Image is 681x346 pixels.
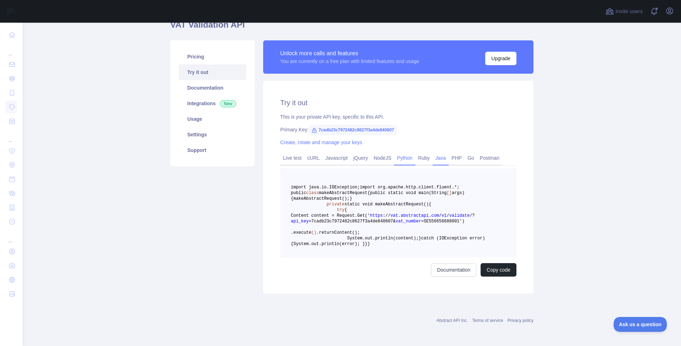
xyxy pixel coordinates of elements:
a: Python [394,152,415,164]
span: makeAbstractRequest [319,191,367,195]
span: . [309,242,311,246]
span: validate [449,213,470,218]
a: Postman [477,152,502,164]
span: Content() [334,230,357,235]
a: Java [433,152,449,164]
a: NodeJS [371,152,394,164]
button: Invite users [604,6,644,17]
span: abstractapi [401,213,429,218]
span: class [306,191,319,195]
span: [] [447,191,452,195]
div: This is your private API key, specific to this API. [280,113,516,120]
span: =SE556656688001') [421,219,464,224]
span: { [344,208,347,212]
span: / [439,213,442,218]
span: static void make [344,202,385,207]
span: / [470,213,472,218]
a: Live test [280,152,304,164]
span: =7cadb23c7972482c8627f3a4de840607& [309,219,395,224]
a: Go [465,152,477,164]
span: com [431,213,439,218]
a: Terms of service [472,318,503,323]
div: ... [6,42,17,57]
button: Copy code [481,263,516,277]
a: Support [179,142,246,158]
div: ... [6,229,17,244]
span: New [220,100,236,107]
span: out.println(content); [365,236,419,241]
span: System [293,242,309,246]
span: / [388,213,391,218]
span: api_key [291,219,309,224]
span: Get(' [357,213,370,218]
span: System [347,236,362,241]
span: public static void main(String [370,191,447,195]
span: { [429,202,431,207]
span: import org.apache.http.client.fluent.*; [360,185,459,190]
span: out.println(error); } [311,242,365,246]
span: . [362,236,365,241]
span: () [311,230,316,235]
div: Primary Key: [280,126,516,133]
span: 7cadb23c7972482c8627f3a4de840607 [309,125,397,135]
a: cURL [304,152,322,164]
a: Create, rotate and manage your keys [280,140,362,145]
a: Pricing [179,49,246,64]
a: Documentation [179,80,246,96]
span: / [385,213,388,218]
a: Javascript [322,152,350,164]
span: public [291,191,306,195]
span: : [383,213,385,218]
button: Upgrade [485,52,516,65]
span: vat_number [395,219,421,224]
span: . [429,213,431,218]
span: } [419,236,421,241]
span: ; [357,230,360,235]
span: Content content = Request. [291,213,357,218]
span: } [350,196,352,201]
span: AbstractRequest() [304,196,347,201]
span: { [367,191,370,195]
span: / [447,213,449,218]
span: private [327,202,344,207]
span: Invite users [615,7,643,16]
a: jQuery [350,152,371,164]
span: make [293,196,304,201]
span: .return [316,230,334,235]
div: ... [6,129,17,143]
div: Unlock more calls and features [280,49,419,58]
span: AbstractRequest() [385,202,428,207]
span: ? [472,213,475,218]
a: PHP [449,152,465,164]
a: Integrations New [179,96,246,111]
a: Usage [179,111,246,127]
span: try [337,208,345,212]
a: Ruby [415,152,433,164]
a: Settings [179,127,246,142]
span: vat [391,213,398,218]
span: } [367,242,370,246]
iframe: Toggle Customer Support [614,317,667,332]
a: Try it out [179,64,246,80]
a: Abstract API Inc. [437,318,468,323]
div: You are currently on a free plan with limited features and usage [280,58,419,65]
h1: VAT Validation API [170,19,533,36]
span: ; [347,196,349,201]
a: Privacy policy [508,318,533,323]
span: https [370,213,383,218]
a: Documentation [431,263,476,277]
span: .execute [291,230,311,235]
span: import java.io.IOException; [291,185,360,190]
span: } [365,242,367,246]
span: . [398,213,400,218]
h2: Try it out [280,98,516,108]
span: v1 [442,213,447,218]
